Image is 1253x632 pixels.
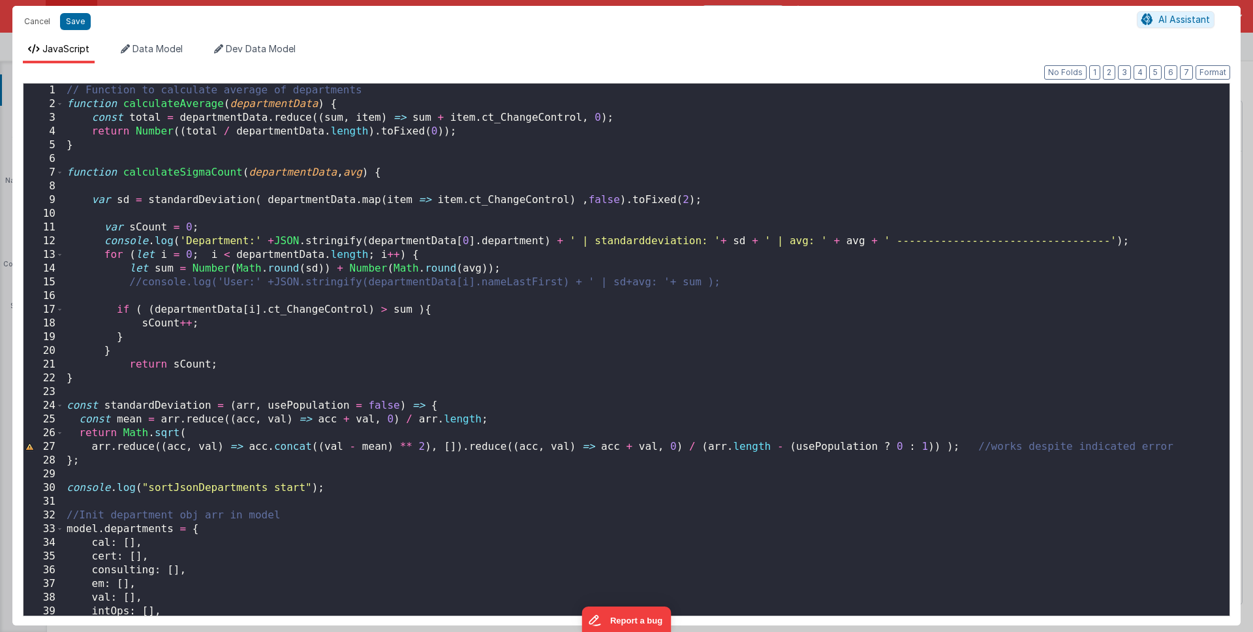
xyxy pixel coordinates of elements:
[23,125,64,138] div: 4
[23,605,64,618] div: 39
[23,371,64,385] div: 22
[23,385,64,399] div: 23
[23,413,64,426] div: 25
[23,84,64,97] div: 1
[23,536,64,550] div: 34
[23,495,64,509] div: 31
[23,166,64,180] div: 7
[23,193,64,207] div: 9
[23,276,64,289] div: 15
[60,13,91,30] button: Save
[23,152,64,166] div: 6
[23,522,64,536] div: 33
[23,509,64,522] div: 32
[1137,11,1214,28] button: AI Assistant
[23,262,64,276] div: 14
[1044,65,1087,80] button: No Folds
[23,577,64,591] div: 37
[23,289,64,303] div: 16
[1164,65,1177,80] button: 6
[23,358,64,371] div: 21
[1103,65,1115,80] button: 2
[23,399,64,413] div: 24
[18,12,57,31] button: Cancel
[23,221,64,234] div: 11
[23,111,64,125] div: 3
[226,43,296,54] span: Dev Data Model
[23,591,64,605] div: 38
[23,180,64,193] div: 8
[1158,14,1210,25] span: AI Assistant
[23,97,64,111] div: 2
[1089,65,1100,80] button: 1
[23,248,64,262] div: 13
[1134,65,1147,80] button: 4
[42,43,89,54] span: JavaScript
[23,344,64,358] div: 20
[23,440,64,454] div: 27
[23,481,64,495] div: 30
[23,303,64,317] div: 17
[23,207,64,221] div: 10
[23,317,64,330] div: 18
[23,234,64,248] div: 12
[23,426,64,440] div: 26
[23,138,64,152] div: 5
[23,550,64,563] div: 35
[23,454,64,467] div: 28
[132,43,183,54] span: Data Model
[23,467,64,481] div: 29
[23,563,64,577] div: 36
[1118,65,1131,80] button: 3
[1196,65,1230,80] button: Format
[23,330,64,344] div: 19
[1149,65,1162,80] button: 5
[1180,65,1193,80] button: 7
